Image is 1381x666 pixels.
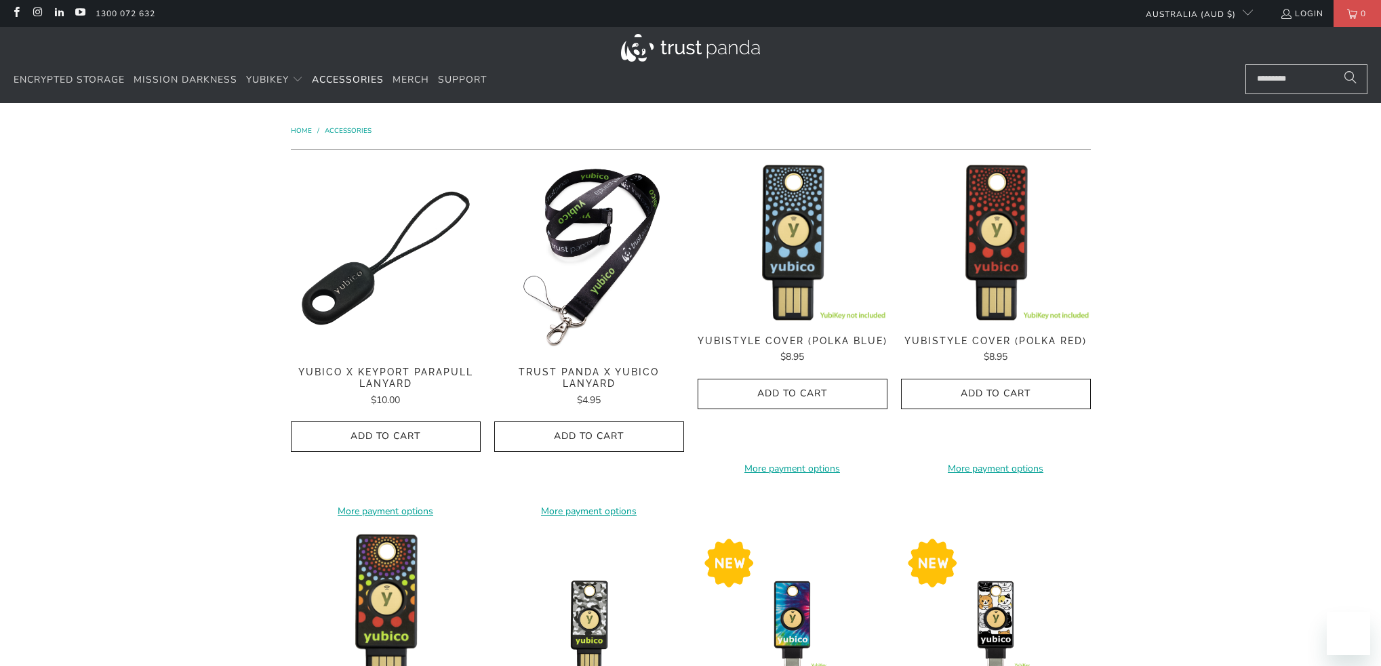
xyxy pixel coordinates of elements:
button: Add to Cart [698,379,887,409]
img: Trust Panda Yubico Lanyard - Trust Panda [494,163,684,353]
button: Add to Cart [494,421,684,452]
span: $4.95 [577,394,601,407]
span: Add to Cart [508,431,670,442]
span: Accessories [312,73,384,86]
a: Trust Panda Australia on YouTube [74,8,85,19]
a: Support [438,64,487,96]
a: Trust Panda Australia on LinkedIn [53,8,64,19]
a: Yubico x Keyport Parapull Lanyard - Trust Panda Yubico x Keyport Parapull Lanyard - Trust Panda [291,163,481,353]
span: Add to Cart [305,431,466,442]
span: Support [438,73,487,86]
a: Trust Panda Australia on Facebook [10,8,22,19]
a: Login [1280,6,1323,21]
img: Trust Panda Australia [621,34,760,62]
summary: YubiKey [246,64,303,96]
span: Merch [393,73,429,86]
nav: Translation missing: en.navigation.header.main_nav [14,64,487,96]
span: $8.95 [984,350,1007,363]
a: More payment options [291,504,481,519]
span: Home [291,126,312,136]
span: $10.00 [371,394,400,407]
a: Yubico x Keyport Parapull Lanyard $10.00 [291,367,481,408]
span: $8.95 [780,350,804,363]
span: Add to Cart [712,388,873,400]
img: YubiStyle Cover (Polka Red) - Trust Panda [901,163,1091,321]
a: More payment options [494,504,684,519]
a: Encrypted Storage [14,64,125,96]
span: / [317,126,319,136]
span: YubiStyle Cover (Polka Blue) [698,335,887,347]
a: Merch [393,64,429,96]
span: YubiKey [246,73,289,86]
span: Mission Darkness [134,73,237,86]
a: Accessories [325,126,372,136]
a: Home [291,126,314,136]
a: Trust Panda x Yubico Lanyard $4.95 [494,367,684,408]
a: More payment options [901,461,1091,476]
span: Add to Cart [915,388,1077,400]
a: Trust Panda Australia on Instagram [31,8,43,19]
a: Mission Darkness [134,64,237,96]
a: YubiStyle Cover (Polka Red) $8.95 [901,335,1091,365]
a: More payment options [698,461,887,476]
input: Search... [1245,64,1367,94]
iframe: Button to launch messaging window [1327,612,1370,655]
button: Search [1334,64,1367,94]
a: YubiStyle Cover (Polka Blue) $8.95 [698,335,887,365]
span: Encrypted Storage [14,73,125,86]
button: Add to Cart [291,421,481,452]
button: Add to Cart [901,379,1091,409]
img: Yubico x Keyport Parapull Lanyard - Trust Panda [291,163,481,353]
span: Trust Panda x Yubico Lanyard [494,367,684,390]
a: Accessories [312,64,384,96]
a: 1300 072 632 [96,6,155,21]
img: YubiStyle Cover (Polka Blue) - Trust Panda [698,163,887,321]
span: Yubico x Keyport Parapull Lanyard [291,367,481,390]
span: YubiStyle Cover (Polka Red) [901,335,1091,347]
